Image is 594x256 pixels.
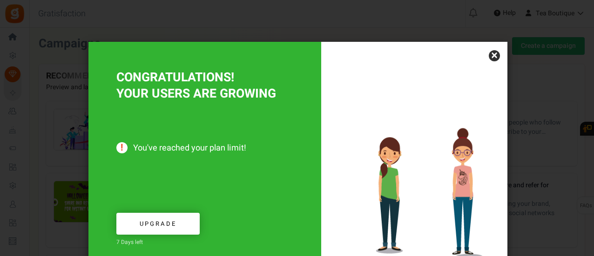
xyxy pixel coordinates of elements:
[489,50,500,61] a: ×
[140,219,176,228] span: Upgrade
[116,143,293,153] span: You've reached your plan limit!
[116,68,276,103] span: CONGRATULATIONS! YOUR USERS ARE GROWING
[116,238,143,246] span: 7 Days left
[116,213,200,235] a: Upgrade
